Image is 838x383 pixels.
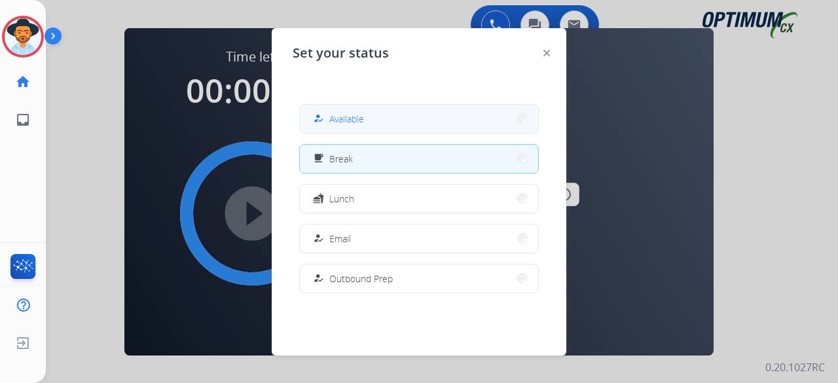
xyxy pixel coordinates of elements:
[15,112,31,128] mat-icon: inbox
[313,273,324,284] mat-icon: how_to_reg
[300,145,538,173] button: Break
[329,152,353,166] span: Break
[300,264,538,293] button: Outbound Prep
[300,185,538,213] button: Lunch
[329,192,354,206] span: Lunch
[329,112,364,126] span: Available
[5,18,41,55] img: avatar
[313,153,324,164] mat-icon: free_breakfast
[293,44,389,62] span: Set your status
[300,105,538,133] button: Available
[313,193,324,204] mat-icon: fastfood
[543,50,550,56] img: close-button
[15,74,31,90] mat-icon: home
[313,113,324,124] mat-icon: how_to_reg
[329,272,393,285] span: Outbound Prep
[300,225,538,253] button: Email
[313,233,324,244] mat-icon: how_to_reg
[765,359,825,375] p: 0.20.1027RC
[329,232,351,246] span: Email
